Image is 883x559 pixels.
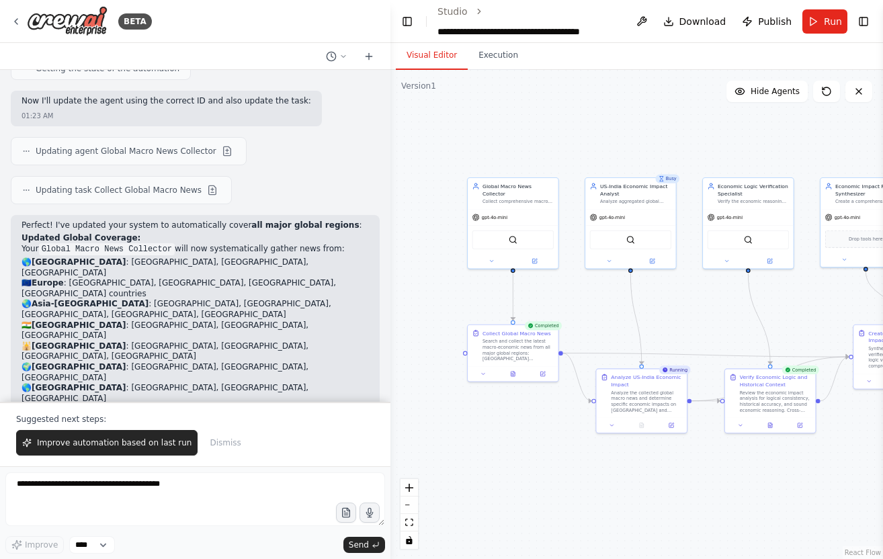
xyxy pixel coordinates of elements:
[626,421,657,430] button: No output available
[702,177,794,269] div: Economic Logic Verification SpecialistVerify the economic reasoning and historical accuracy of th...
[203,430,247,456] button: Dismiss
[321,48,353,64] button: Switch to previous chat
[401,81,436,91] div: Version 1
[343,537,385,553] button: Send
[595,368,687,433] div: RunningAnalyze US-India Economic ImpactAnalyze the collected global macro news and determine spec...
[32,299,149,308] strong: Asia-[GEOGRAPHIC_DATA]
[22,233,140,243] strong: Updated Global Coverage:
[482,214,507,220] span: gpt-4o-mini
[782,365,818,374] div: Completed
[599,214,625,220] span: gpt-4o-mini
[631,257,673,265] button: Open in side panel
[655,175,679,183] div: Busy
[749,257,790,265] button: Open in side panel
[22,220,369,231] p: Perfect! I've updated your system to automatically cover :
[658,9,732,34] button: Download
[358,48,380,64] button: Start a new chat
[611,374,682,388] div: Analyze US-India Economic Impact
[401,479,418,497] button: zoom in
[585,177,677,269] div: BusyUS-India Economic Impact AnalystAnalyze aggregated global macro news and determine specific e...
[745,273,774,364] g: Edge from 48edbae1-4715-4305-9176-aec261f0c878 to e909dd98-7669-49ee-bd5d-a842e70ee497
[835,214,860,220] span: gpt-4o-mini
[740,374,811,388] div: Verify Economic Logic and Historical Context
[32,341,126,351] strong: [GEOGRAPHIC_DATA]
[821,353,849,405] g: Edge from e909dd98-7669-49ee-bd5d-a842e70ee497 to 4361d496-6b4d-47a3-a6b9-f076ace93cc0
[32,362,126,372] strong: [GEOGRAPHIC_DATA]
[401,497,418,514] button: zoom out
[530,370,556,378] button: Open in side panel
[755,421,786,430] button: View output
[39,243,175,255] code: Global Macro News Collector
[726,81,808,102] button: Hide Agents
[37,437,192,448] span: Improve automation based on last run
[824,15,842,28] span: Run
[855,12,872,31] button: Show right sidebar
[724,368,816,433] div: CompletedVerify Economic Logic and Historical ContextReview the economic impact analysis for logi...
[600,183,671,198] div: US-India Economic Impact Analyst
[563,349,849,360] g: Edge from 59ec5fbb-0a89-4f00-ad4d-d726c341c4c4 to 4361d496-6b4d-47a3-a6b9-f076ace93cc0
[467,177,559,269] div: Global Macro News CollectorCollect comprehensive macro-economic news from all major global region...
[482,199,554,205] div: Collect comprehensive macro-economic news from all major global regions: [GEOGRAPHIC_DATA] ([GEOG...
[32,320,126,330] strong: [GEOGRAPHIC_DATA]
[398,12,415,31] button: Hide left sidebar
[401,531,418,549] button: toggle interactivity
[16,414,374,425] p: Suggested next steps:
[718,183,789,198] div: Economic Logic Verification Specialist
[849,235,883,243] span: Drop tools here
[509,265,517,320] g: Edge from ab6e7d34-72cb-4b70-8827-61b054b226c9 to 59ec5fbb-0a89-4f00-ad4d-d726c341c4c4
[25,540,58,550] span: Improve
[360,503,380,523] button: Click to speak your automation idea
[717,214,743,220] span: gpt-4o-mini
[22,257,369,404] p: 🌎 : [GEOGRAPHIC_DATA], [GEOGRAPHIC_DATA], [GEOGRAPHIC_DATA] 🇪🇺 : [GEOGRAPHIC_DATA], [GEOGRAPHIC_D...
[679,15,726,28] span: Download
[36,185,202,196] span: Updating task Collect Global Macro News
[513,257,555,265] button: Open in side panel
[437,5,620,38] nav: breadcrumb
[437,6,468,17] a: Studio
[497,370,528,378] button: View output
[626,235,635,244] img: SerperDevTool
[509,235,517,244] img: SerperDevTool
[737,9,797,34] button: Publish
[659,365,691,374] div: Running
[659,421,684,430] button: Open in side panel
[401,514,418,531] button: fit view
[563,349,592,404] g: Edge from 59ec5fbb-0a89-4f00-ad4d-d726c341c4c4 to 9437aa9e-9818-4d15-a0df-7ea6ad0e8b1d
[32,257,126,267] strong: [GEOGRAPHIC_DATA]
[468,42,529,70] button: Execution
[600,199,671,205] div: Analyze aggregated global macro news and determine specific economic impacts on [GEOGRAPHIC_DATA]...
[210,437,241,448] span: Dismiss
[32,278,64,288] strong: Europe
[845,549,881,556] a: React Flow attribution
[525,321,562,330] div: Completed
[349,540,369,550] span: Send
[336,503,356,523] button: Upload files
[22,244,369,255] p: Your will now systematically gather news from:
[611,390,682,413] div: Analyze the collected global macro news and determine specific economic impacts on [GEOGRAPHIC_DA...
[5,536,64,554] button: Improve
[467,325,559,382] div: CompletedCollect Global Macro NewsSearch and collect the latest macro-economic news from all majo...
[718,199,789,205] div: Verify the economic reasoning and historical accuracy of the impact analysis, cross-checking agai...
[36,146,216,157] span: Updating agent Global Macro News Collector
[758,15,792,28] span: Publish
[22,111,53,121] div: 01:23 AM
[482,183,554,198] div: Global Macro News Collector
[401,479,418,549] div: React Flow controls
[627,273,645,364] g: Edge from ba032b85-fe07-4ca6-8b32-e26cbbc24727 to 9437aa9e-9818-4d15-a0df-7ea6ad0e8b1d
[740,390,811,413] div: Review the economic impact analysis for logical consistency, historical accuracy, and sound econo...
[27,6,108,36] img: Logo
[744,235,753,244] img: SerperDevTool
[32,383,126,392] strong: [GEOGRAPHIC_DATA]
[22,96,311,107] p: Now I'll update the agent using the correct ID and also update the task:
[802,9,847,34] button: Run
[691,397,720,404] g: Edge from 9437aa9e-9818-4d15-a0df-7ea6ad0e8b1d to e909dd98-7669-49ee-bd5d-a842e70ee497
[787,421,812,430] button: Open in side panel
[751,86,800,97] span: Hide Agents
[482,338,554,361] div: Search and collect the latest macro-economic news from all major global regions: [GEOGRAPHIC_DATA...
[482,329,551,337] div: Collect Global Macro News
[118,13,152,30] div: BETA
[251,220,359,230] strong: all major global regions
[16,430,198,456] button: Improve automation based on last run
[396,42,468,70] button: Visual Editor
